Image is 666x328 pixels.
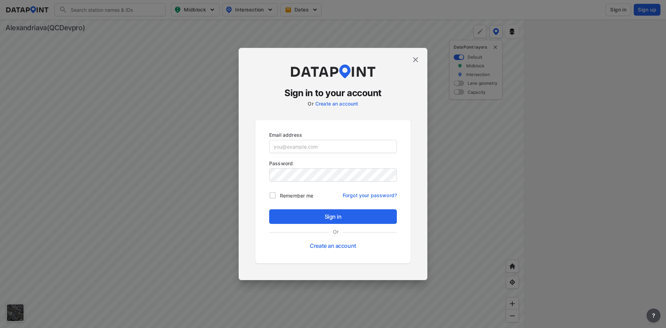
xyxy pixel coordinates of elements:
[269,131,397,138] p: Email address
[269,160,397,167] p: Password
[343,188,397,199] a: Forgot your password?
[269,209,397,224] button: Sign in
[315,101,358,107] a: Create an account
[308,101,313,107] label: Or
[651,311,656,320] span: ?
[280,192,313,199] span: Remember me
[275,212,391,221] span: Sign in
[329,228,343,235] label: Or
[255,87,411,99] h3: Sign in to your account
[290,65,376,78] img: dataPointLogo.9353c09d.svg
[310,242,356,249] a: Create an account
[411,56,420,64] img: close.efbf2170.svg
[270,140,396,153] input: you@example.com
[647,309,660,322] button: more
